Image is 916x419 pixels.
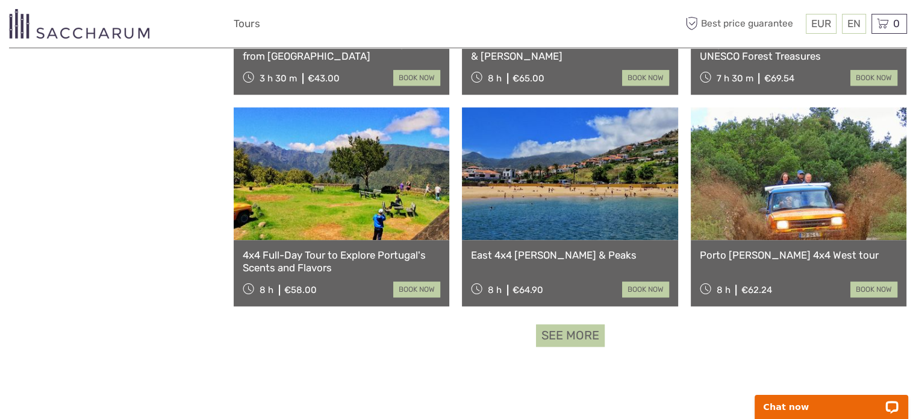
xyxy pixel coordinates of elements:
[243,249,440,274] a: 4x4 Full-Day Tour to Explore Portugal's Scents and Flavors
[682,14,803,34] span: Best price guarantee
[471,249,668,261] a: East 4x4 [PERSON_NAME] & Peaks
[622,70,669,86] a: book now
[488,285,502,295] span: 8 h
[700,249,897,261] a: Porto [PERSON_NAME] 4x4 West tour
[284,285,317,295] div: €58.00
[513,73,544,84] div: €65.00
[700,37,897,62] a: Jeep Adventure to Volcanic Pools & UNESCO Forest Treasures
[747,381,916,419] iframe: LiveChat chat widget
[260,73,297,84] span: 3 h 30 m
[850,70,897,86] a: book now
[9,9,149,39] img: 3281-7c2c6769-d4eb-44b0-bed6-48b5ed3f104e_logo_small.png
[850,282,897,297] a: book now
[243,37,440,62] a: Local Farmers Market and 4WD Experience from [GEOGRAPHIC_DATA]
[234,15,260,33] a: Tours
[488,73,502,84] span: 8 h
[536,324,605,347] a: See more
[716,285,730,295] span: 8 h
[891,17,902,30] span: 0
[471,37,668,62] a: Shore Excursion - [GEOGRAPHIC_DATA] & [PERSON_NAME]
[811,17,831,30] span: EUR
[842,14,866,34] div: EN
[622,282,669,297] a: book now
[393,70,440,86] a: book now
[308,73,340,84] div: €43.00
[716,73,753,84] span: 7 h 30 m
[741,285,771,295] div: €62.24
[764,73,794,84] div: €69.54
[393,282,440,297] a: book now
[260,285,273,295] span: 8 h
[513,285,543,295] div: €64.90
